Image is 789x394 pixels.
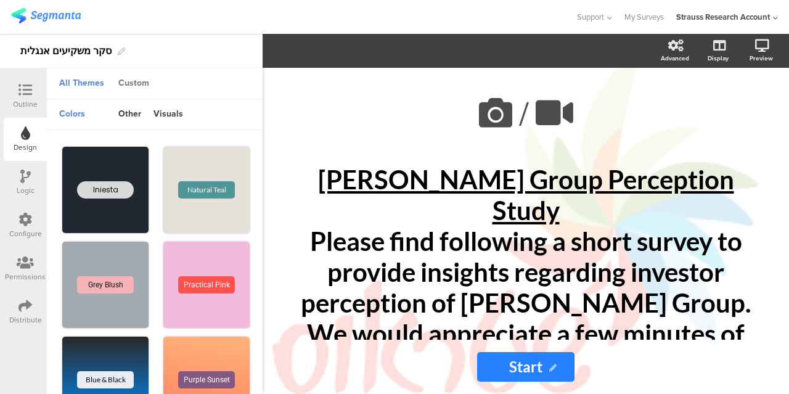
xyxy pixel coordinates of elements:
div: Blue & Black [77,371,134,388]
div: Custom [112,73,155,94]
div: Permissions [5,271,46,282]
div: Distribute [9,314,42,326]
div: Configure [9,228,42,239]
div: Strauss Research Account [676,11,770,23]
div: other [112,104,147,125]
div: Logic [17,185,35,196]
u: [PERSON_NAME] Group Perception Study [318,164,734,226]
div: Purple Sunset [178,371,235,388]
input: Start [477,352,574,382]
div: All Themes [53,73,110,94]
img: segmanta logo [11,8,81,23]
div: Grey Blush [77,276,134,293]
div: Design [14,142,37,153]
div: Advanced [661,54,689,63]
div: colors [53,104,91,125]
span: Support [577,11,604,23]
div: Display [708,54,729,63]
div: Practical Pink [178,276,235,293]
span: / [519,89,529,138]
div: Natural Teal [178,181,235,199]
div: Outline [13,99,38,110]
p: Please find following a short survey to provide insights regarding investor perception of [PERSON... [298,226,754,318]
div: Iniesta [77,181,134,199]
div: visuals [147,104,189,125]
div: סקר משקיעים אנגלית [20,41,112,61]
div: Preview [750,54,773,63]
